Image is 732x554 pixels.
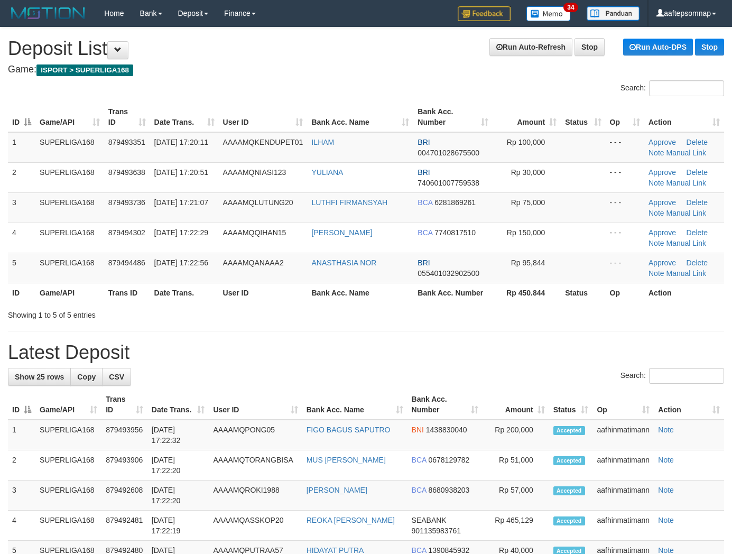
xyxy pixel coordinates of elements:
span: ISPORT > SUPERLIGA168 [36,64,133,76]
th: Bank Acc. Name [307,283,413,302]
th: Date Trans.: activate to sort column ascending [147,390,209,420]
span: Rp 75,000 [511,198,545,207]
span: BRI [418,138,430,146]
th: Game/API: activate to sort column ascending [35,102,104,132]
span: Rp 100,000 [507,138,545,146]
label: Search: [620,368,724,384]
td: aafhinmatimann [592,420,654,450]
a: Delete [687,228,708,237]
span: BCA [418,228,432,237]
a: Note [648,179,664,187]
th: Op [606,283,645,302]
span: Copy 8680938203 to clipboard [428,486,469,494]
span: Accepted [553,516,585,525]
a: Run Auto-DPS [623,39,693,56]
a: Note [648,239,664,247]
span: 879493736 [108,198,145,207]
th: Trans ID [104,283,150,302]
th: Status [561,283,605,302]
span: 879493638 [108,168,145,177]
th: ID: activate to sort column descending [8,390,35,420]
td: - - - [606,162,645,192]
div: Showing 1 to 5 of 5 entries [8,306,297,320]
span: Copy 055401032902500 to clipboard [418,269,479,278]
td: 879493906 [101,450,147,481]
span: AAAAMQANAAA2 [223,258,284,267]
td: AAAAMQROKI1988 [209,481,302,511]
td: Rp 200,000 [483,420,549,450]
td: SUPERLIGA168 [35,162,104,192]
h1: Latest Deposit [8,342,724,363]
a: Approve [648,258,676,267]
a: Delete [687,198,708,207]
a: Delete [687,138,708,146]
th: Rp 450.844 [493,283,561,302]
th: Bank Acc. Name: activate to sort column ascending [307,102,413,132]
span: AAAAMQLUTUNG20 [223,198,293,207]
td: SUPERLIGA168 [35,253,104,283]
a: ANASTHASIA NOR [311,258,376,267]
span: Copy 740601007759538 to clipboard [418,179,479,187]
span: Rp 30,000 [511,168,545,177]
span: BCA [412,486,427,494]
a: Note [658,426,674,434]
span: 879493351 [108,138,145,146]
a: LUTHFI FIRMANSYAH [311,198,387,207]
td: - - - [606,223,645,253]
a: Approve [648,198,676,207]
td: Rp 465,129 [483,511,549,541]
a: Manual Link [666,269,706,278]
span: Copy 6281869261 to clipboard [434,198,476,207]
a: Approve [648,168,676,177]
td: 1 [8,132,35,163]
td: [DATE] 17:22:20 [147,450,209,481]
a: CSV [102,368,131,386]
th: Game/API: activate to sort column ascending [35,390,101,420]
span: CSV [109,373,124,381]
td: 879492481 [101,511,147,541]
a: REOKA [PERSON_NAME] [307,516,395,524]
a: Manual Link [666,179,706,187]
td: 3 [8,481,35,511]
span: [DATE] 17:20:51 [154,168,208,177]
td: SUPERLIGA168 [35,192,104,223]
th: User ID: activate to sort column ascending [219,102,308,132]
td: 879492608 [101,481,147,511]
th: Status: activate to sort column ascending [561,102,605,132]
span: BCA [412,456,427,464]
td: AAAAMQPONG05 [209,420,302,450]
td: aafhinmatimann [592,481,654,511]
th: Amount: activate to sort column ascending [493,102,561,132]
span: Copy 7740817510 to clipboard [434,228,476,237]
a: Manual Link [666,239,706,247]
td: 879493956 [101,420,147,450]
span: AAAAMQNIASI123 [223,168,286,177]
td: AAAAMQTORANGBISA [209,450,302,481]
a: Note [648,149,664,157]
label: Search: [620,80,724,96]
span: BNI [412,426,424,434]
span: [DATE] 17:21:07 [154,198,208,207]
a: FIGO BAGUS SAPUTRO [307,426,391,434]
th: Date Trans. [150,283,219,302]
th: Trans ID: activate to sort column ascending [101,390,147,420]
a: Approve [648,138,676,146]
a: Copy [70,368,103,386]
td: SUPERLIGA168 [35,481,101,511]
td: SUPERLIGA168 [35,511,101,541]
a: MUS [PERSON_NAME] [307,456,386,464]
a: Manual Link [666,149,706,157]
td: AAAAMQASSKOP20 [209,511,302,541]
th: Action [644,283,724,302]
h4: Game: [8,64,724,75]
span: [DATE] 17:22:29 [154,228,208,237]
td: 4 [8,511,35,541]
th: ID [8,283,35,302]
span: Rp 95,844 [511,258,545,267]
span: Copy 1438830040 to clipboard [426,426,467,434]
span: SEABANK [412,516,447,524]
span: BRI [418,258,430,267]
th: Amount: activate to sort column ascending [483,390,549,420]
th: Bank Acc. Name: activate to sort column ascending [302,390,407,420]
td: [DATE] 17:22:20 [147,481,209,511]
